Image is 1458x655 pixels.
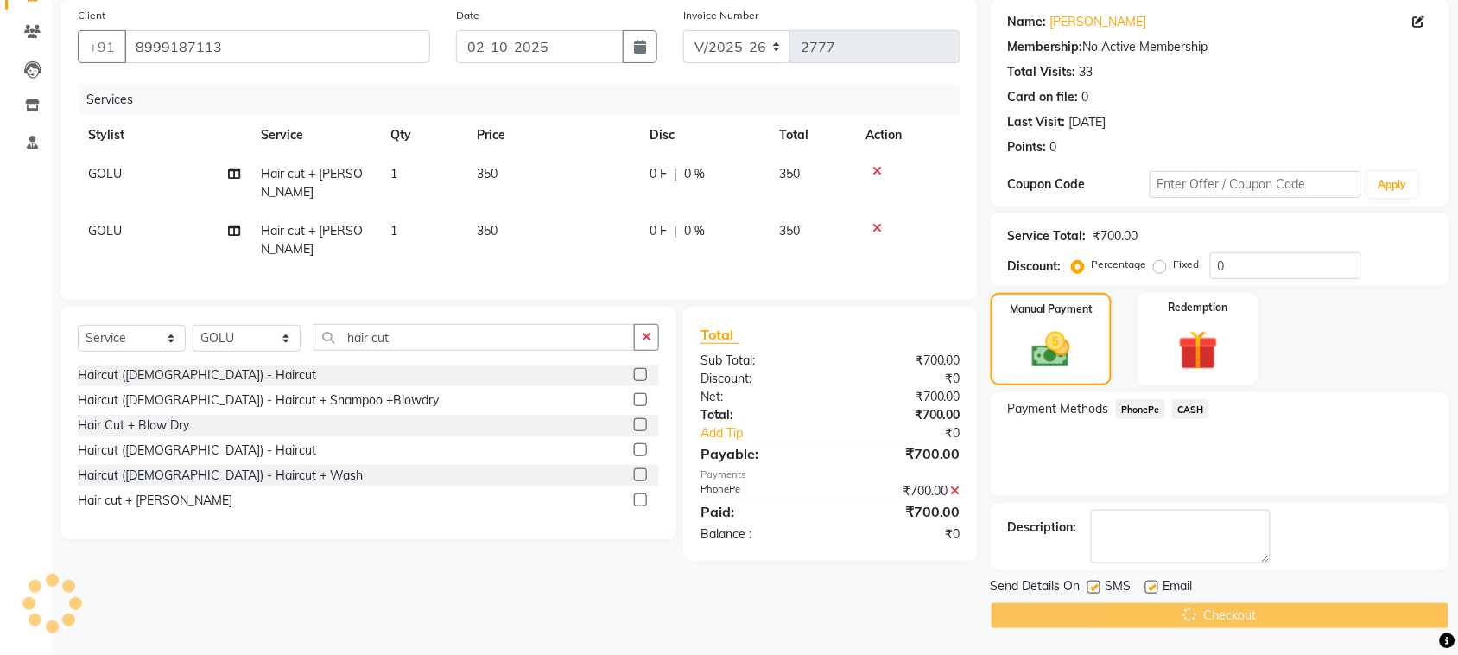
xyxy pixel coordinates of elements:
[1008,227,1087,245] div: Service Total:
[688,482,831,500] div: PhonePe
[78,442,316,460] div: Haircut ([DEMOGRAPHIC_DATA]) - Haircut
[700,326,740,344] span: Total
[78,467,363,485] div: Haircut ([DEMOGRAPHIC_DATA]) - Haircut + Wash
[688,406,831,424] div: Total:
[1008,38,1083,56] div: Membership:
[1050,138,1057,156] div: 0
[1008,138,1047,156] div: Points:
[78,30,126,63] button: +91
[88,223,122,238] span: GOLU
[639,116,769,155] th: Disc
[78,492,232,510] div: Hair cut + [PERSON_NAME]
[688,388,831,406] div: Net:
[1020,327,1082,372] img: _cash.svg
[261,223,363,257] span: Hair cut + [PERSON_NAME]
[830,370,973,388] div: ₹0
[684,165,705,183] span: 0 %
[674,165,677,183] span: |
[688,424,854,442] a: Add Tip
[688,352,831,370] div: Sub Total:
[1008,175,1150,194] div: Coupon Code
[1008,113,1066,131] div: Last Visit:
[79,84,973,116] div: Services
[830,352,973,370] div: ₹700.00
[779,166,800,181] span: 350
[477,166,498,181] span: 350
[674,222,677,240] span: |
[830,525,973,544] div: ₹0
[1069,113,1106,131] div: [DATE]
[700,467,960,482] div: Payments
[78,366,316,385] div: Haircut ([DEMOGRAPHIC_DATA]) - Haircut
[124,30,430,63] input: Search by Name/Mobile/Email/Code
[1008,400,1109,418] span: Payment Methods
[1008,258,1062,276] div: Discount:
[1082,88,1089,106] div: 0
[855,116,960,155] th: Action
[1172,399,1209,419] span: CASH
[477,223,498,238] span: 350
[650,222,667,240] span: 0 F
[650,165,667,183] span: 0 F
[688,525,831,544] div: Balance :
[830,501,973,522] div: ₹700.00
[78,116,250,155] th: Stylist
[779,223,800,238] span: 350
[1150,171,1361,198] input: Enter Offer / Coupon Code
[390,166,397,181] span: 1
[1166,326,1231,375] img: _gift.svg
[830,482,973,500] div: ₹700.00
[683,8,758,23] label: Invoice Number
[1092,257,1147,272] label: Percentage
[1174,257,1200,272] label: Fixed
[830,406,973,424] div: ₹700.00
[1163,577,1193,599] span: Email
[854,424,973,442] div: ₹0
[78,417,189,435] div: Hair Cut + Blow Dry
[1008,38,1432,56] div: No Active Membership
[830,388,973,406] div: ₹700.00
[88,166,122,181] span: GOLU
[78,391,439,410] div: Haircut ([DEMOGRAPHIC_DATA]) - Haircut + Shampoo +Blowdry
[1050,13,1147,31] a: [PERSON_NAME]
[688,443,831,464] div: Payable:
[1106,577,1132,599] span: SMS
[1008,13,1047,31] div: Name:
[1116,399,1165,419] span: PhonePe
[390,223,397,238] span: 1
[1008,63,1076,81] div: Total Visits:
[1368,172,1417,198] button: Apply
[684,222,705,240] span: 0 %
[1169,300,1228,315] label: Redemption
[1008,88,1079,106] div: Card on file:
[688,501,831,522] div: Paid:
[1093,227,1138,245] div: ₹700.00
[261,166,363,200] span: Hair cut + [PERSON_NAME]
[1010,302,1093,317] label: Manual Payment
[1008,518,1077,537] div: Description:
[314,324,635,351] input: Search or Scan
[456,8,479,23] label: Date
[250,116,380,155] th: Service
[466,116,639,155] th: Price
[769,116,855,155] th: Total
[830,443,973,464] div: ₹700.00
[380,116,466,155] th: Qty
[78,8,105,23] label: Client
[991,577,1081,599] span: Send Details On
[1080,63,1093,81] div: 33
[688,370,831,388] div: Discount:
